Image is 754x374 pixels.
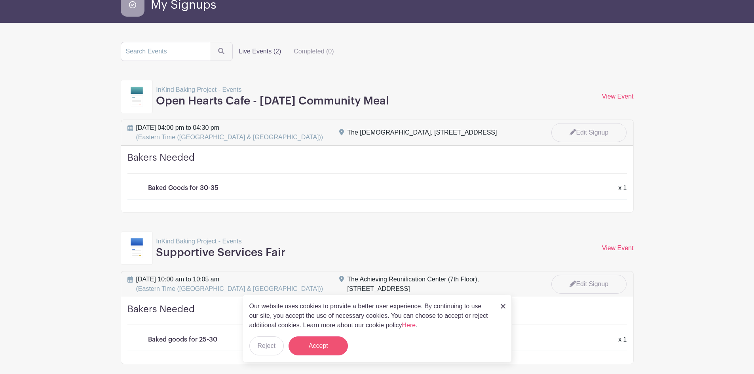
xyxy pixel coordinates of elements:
h4: Bakers Needed [127,304,627,325]
a: View Event [602,93,634,100]
button: Reject [249,336,284,355]
div: The Achieving Reunification Center (7th Floor), [STREET_ADDRESS] [347,275,536,294]
a: Edit Signup [551,275,627,294]
img: template9-63edcacfaf2fb6570c2d519c84fe92c0a60f82f14013cd3b098e25ecaaffc40c.svg [131,238,143,258]
span: (Eastern Time ([GEOGRAPHIC_DATA] & [GEOGRAPHIC_DATA])) [136,134,323,140]
input: Search Events [121,42,210,61]
div: x 1 [613,183,631,193]
div: filters [233,44,340,59]
p: Baked goods for 25-30 [148,335,217,344]
h3: Supportive Services Fair [156,246,285,260]
span: [DATE] 04:00 pm to 04:30 pm [136,123,323,142]
label: Completed (0) [287,44,340,59]
span: (Eastern Time ([GEOGRAPHIC_DATA] & [GEOGRAPHIC_DATA])) [136,285,323,292]
p: Baked Goods for 30-35 [148,183,218,193]
p: InKind Baking Project - Events [156,237,285,246]
div: The [DEMOGRAPHIC_DATA], [STREET_ADDRESS] [347,128,497,137]
p: InKind Baking Project - Events [156,85,389,95]
span: [DATE] 10:00 am to 10:05 am [136,275,323,294]
a: Edit Signup [551,123,627,142]
p: Our website uses cookies to provide a better user experience. By continuing to use our site, you ... [249,302,492,330]
label: Live Events (2) [233,44,288,59]
img: template6-b34d95829ae2010144f418b938b15ae2b5120328665792fd4f9f1ea091e5a729.svg [131,87,143,106]
h4: Bakers Needed [127,152,627,174]
a: View Event [602,245,634,251]
a: Here [402,322,416,328]
div: x 1 [613,335,631,344]
button: Accept [289,336,348,355]
img: close_button-5f87c8562297e5c2d7936805f587ecaba9071eb48480494691a3f1689db116b3.svg [501,304,505,309]
h3: Open Hearts Cafe - [DATE] Community Meal [156,95,389,108]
